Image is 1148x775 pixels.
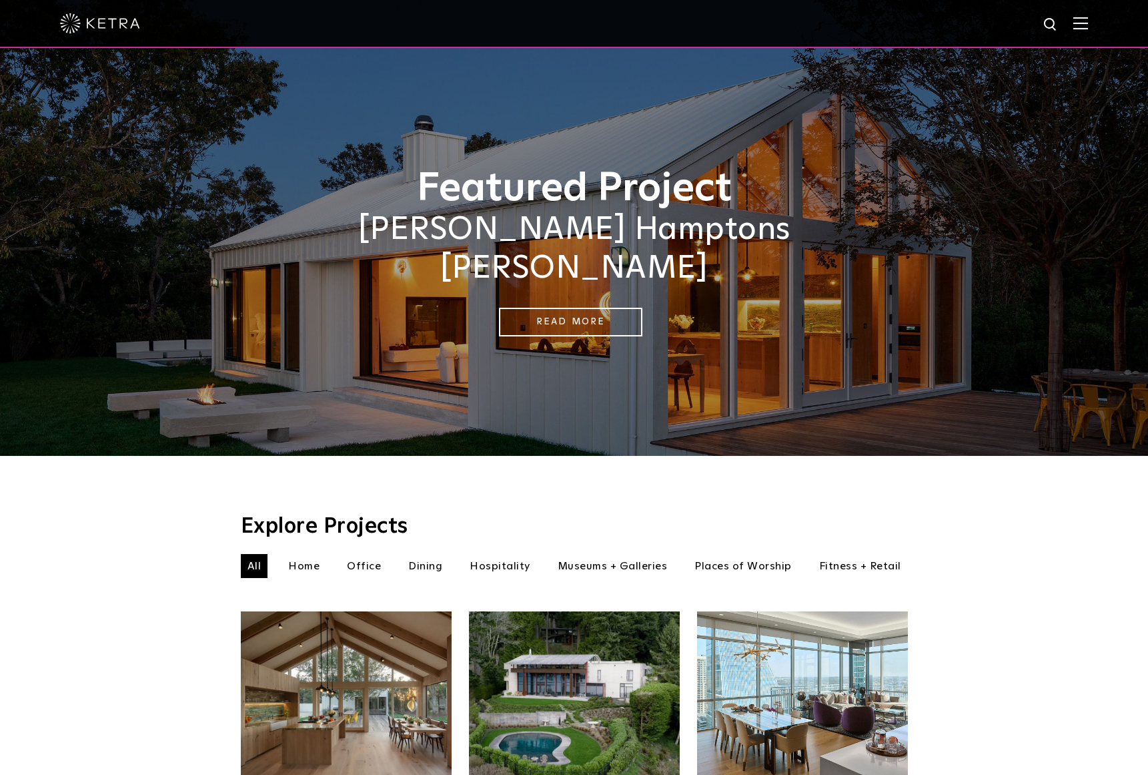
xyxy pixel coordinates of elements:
[463,554,537,578] li: Hospitality
[340,554,388,578] li: Office
[402,554,449,578] li: Dining
[688,554,798,578] li: Places of Worship
[60,13,140,33] img: ketra-logo-2019-white
[281,554,326,578] li: Home
[812,554,908,578] li: Fitness + Retail
[241,554,268,578] li: All
[499,308,642,336] a: Read More
[1043,17,1059,33] img: search icon
[241,167,908,211] h1: Featured Project
[551,554,674,578] li: Museums + Galleries
[1073,17,1088,29] img: Hamburger%20Nav.svg
[241,516,908,537] h3: Explore Projects
[241,211,908,288] h2: [PERSON_NAME] Hamptons [PERSON_NAME]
